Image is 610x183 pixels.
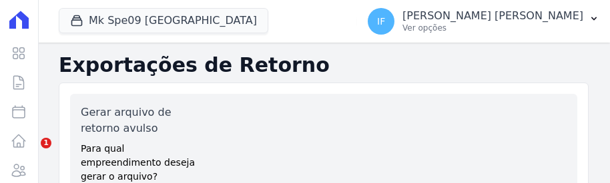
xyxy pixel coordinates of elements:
h2: Exportações de Retorno [59,53,589,77]
p: Ver opções [402,23,583,33]
p: [PERSON_NAME] [PERSON_NAME] [402,9,583,23]
label: Gerar arquivo de retorno avulso [81,104,202,136]
iframe: Intercom live chat [13,138,45,170]
button: IF [PERSON_NAME] [PERSON_NAME] Ver opções [357,3,610,40]
span: IF [377,17,385,26]
span: 1 [41,138,51,148]
button: Mk Spe09 [GEOGRAPHIC_DATA] [59,8,268,33]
